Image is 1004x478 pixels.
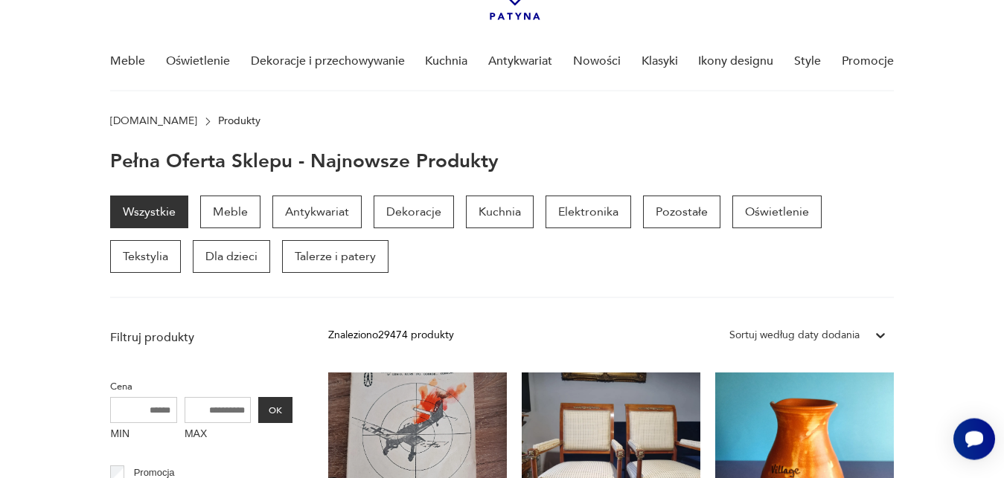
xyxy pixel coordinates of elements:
[328,327,454,343] div: Znaleziono 29474 produkty
[698,33,773,90] a: Ikony designu
[258,397,292,423] button: OK
[110,240,181,273] a: Tekstylia
[110,33,145,90] a: Meble
[794,33,821,90] a: Style
[282,240,389,273] a: Talerze i patery
[200,196,260,228] a: Meble
[573,33,621,90] a: Nowości
[110,423,177,447] label: MIN
[110,329,292,346] p: Filtruj produkty
[110,378,292,395] p: Cena
[166,33,230,90] a: Oświetlenie
[110,115,197,127] a: [DOMAIN_NAME]
[185,423,252,447] label: MAX
[251,33,405,90] a: Dekoracje i przechowywanie
[374,196,454,228] a: Dekoracje
[425,33,467,90] a: Kuchnia
[732,196,822,228] a: Oświetlenie
[272,196,362,228] a: Antykwariat
[842,33,894,90] a: Promocje
[488,33,552,90] a: Antykwariat
[953,419,995,460] iframe: Smartsupp widget button
[642,33,678,90] a: Klasyki
[110,151,499,172] h1: Pełna oferta sklepu - najnowsze produkty
[729,327,860,343] div: Sortuj według daty dodania
[110,196,188,228] a: Wszystkie
[546,196,631,228] a: Elektronika
[218,115,260,127] p: Produkty
[193,240,270,273] a: Dla dzieci
[466,196,534,228] a: Kuchnia
[643,196,720,228] a: Pozostałe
